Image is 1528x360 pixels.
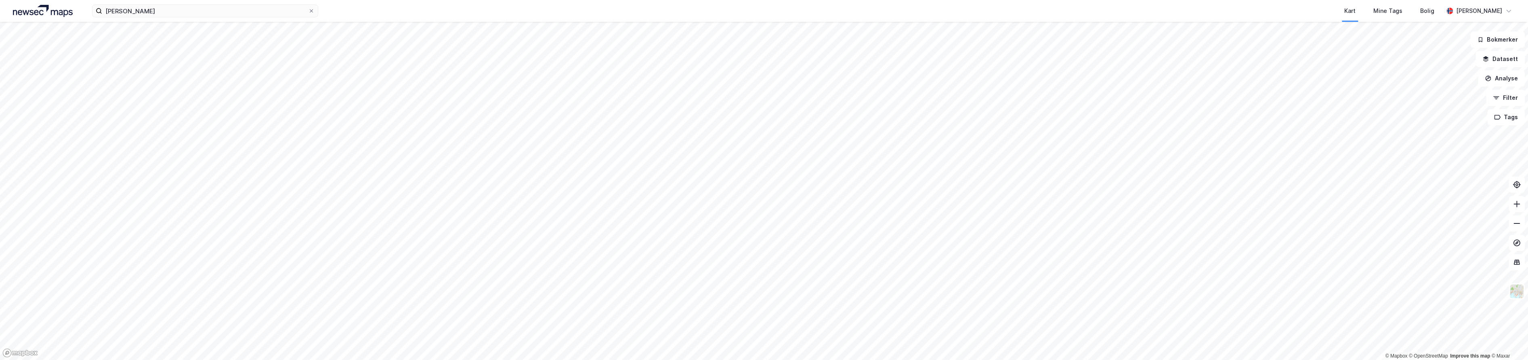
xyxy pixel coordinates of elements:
button: Bokmerker [1470,32,1525,48]
a: Improve this map [1450,353,1490,359]
button: Tags [1487,109,1525,125]
iframe: Chat Widget [1488,321,1528,360]
a: Mapbox [1385,353,1407,359]
div: Bolig [1420,6,1434,16]
button: Analyse [1478,70,1525,86]
img: Z [1509,284,1524,299]
a: OpenStreetMap [1409,353,1448,359]
img: logo.a4113a55bc3d86da70a041830d287a7e.svg [13,5,73,17]
div: Kart [1344,6,1356,16]
input: Søk på adresse, matrikkel, gårdeiere, leietakere eller personer [102,5,308,17]
button: Datasett [1476,51,1525,67]
div: Kontrollprogram for chat [1488,321,1528,360]
div: [PERSON_NAME] [1456,6,1502,16]
div: Mine Tags [1373,6,1402,16]
button: Filter [1486,90,1525,106]
a: Mapbox homepage [2,348,38,358]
